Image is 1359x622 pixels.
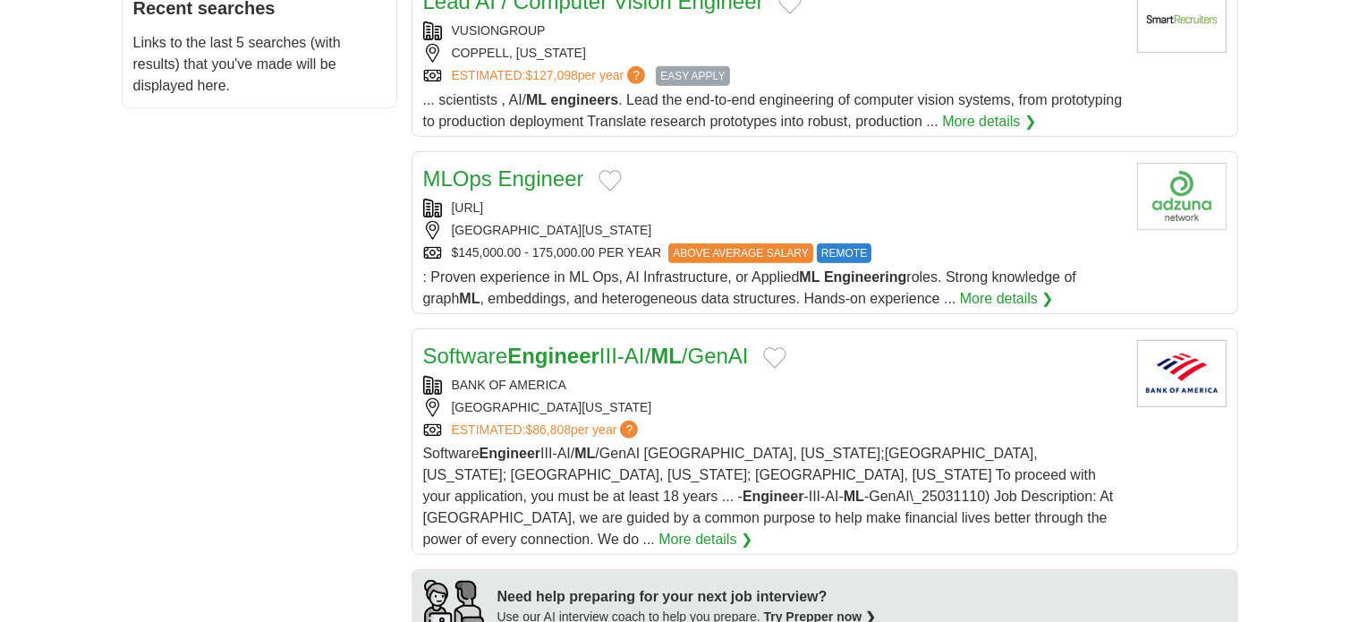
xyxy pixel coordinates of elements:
div: [GEOGRAPHIC_DATA][US_STATE] [423,398,1123,417]
strong: Engineer [743,489,803,504]
strong: ML [650,344,682,368]
span: ? [620,421,638,439]
strong: ML [459,291,480,306]
strong: ML [574,446,595,461]
span: $86,808 [525,422,571,437]
span: REMOTE [817,243,871,263]
div: VUSIONGROUP [423,21,1123,40]
span: Software III-AI/ /GenAI [GEOGRAPHIC_DATA], [US_STATE];[GEOGRAPHIC_DATA], [US_STATE]; [GEOGRAPHIC_... [423,446,1114,547]
a: SoftwareEngineerIII-AI/ML/GenAI [423,344,749,368]
img: Company logo [1137,163,1227,230]
a: ESTIMATED:$127,098per year? [452,66,650,86]
p: Links to the last 5 searches (with results) that you've made will be displayed here. [133,32,386,97]
a: MLOps Engineer [423,166,584,191]
span: $127,098 [525,68,577,82]
span: EASY APPLY [656,66,729,86]
strong: ML [799,269,820,285]
button: Add to favorite jobs [763,347,786,369]
strong: Engineering [824,269,906,285]
div: $145,000.00 - 175,000.00 PER YEAR [423,243,1123,263]
a: ESTIMATED:$86,808per year? [452,421,642,439]
a: BANK OF AMERICA [452,378,566,392]
img: Bank of America logo [1137,340,1227,407]
a: More details ❯ [960,288,1054,310]
span: ABOVE AVERAGE SALARY [668,243,813,263]
div: [GEOGRAPHIC_DATA][US_STATE] [423,221,1123,240]
span: ? [627,66,645,84]
strong: ML [844,489,864,504]
strong: Engineer [507,344,599,368]
span: ... scientists , AI/ . Lead the end-to-end engineering of computer vision systems, from prototypi... [423,92,1123,129]
button: Add to favorite jobs [599,170,622,192]
a: More details ❯ [942,111,1036,132]
strong: Engineer [480,446,540,461]
span: : Proven experience in ML Ops, AI Infrastructure, or Applied roles. Strong knowledge of graph , e... [423,269,1076,306]
div: COPPELL, [US_STATE] [423,44,1123,63]
a: More details ❯ [658,529,752,550]
strong: engineers [551,92,619,107]
div: [URL] [423,199,1123,217]
strong: ML [526,92,547,107]
div: Need help preparing for your next job interview? [497,586,877,608]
